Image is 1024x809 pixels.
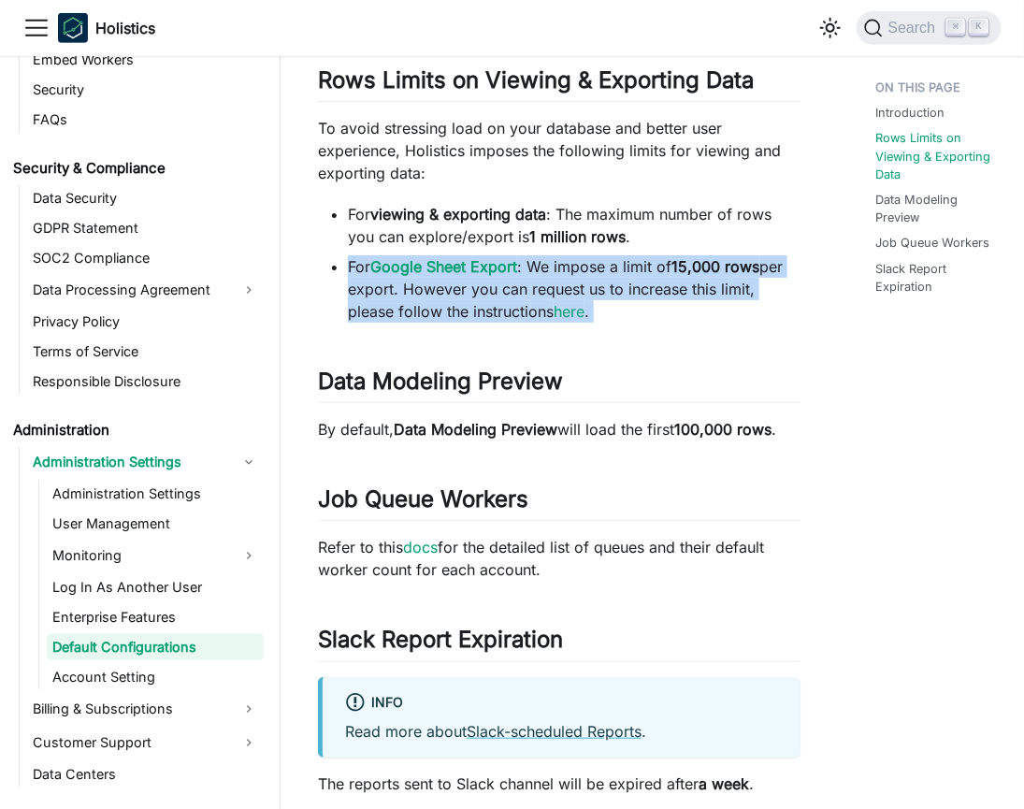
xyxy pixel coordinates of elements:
[47,541,264,571] a: Monitoring
[47,664,264,690] a: Account Setting
[27,107,264,133] a: FAQs
[467,722,642,741] a: Slack-scheduled Reports
[47,574,264,600] a: Log In As Another User
[27,47,264,73] a: Embed Workers
[671,257,759,276] strong: 15,000 rows
[875,129,994,183] a: Rows Limits on Viewing & Exporting Data
[7,417,264,443] a: Administration
[47,604,264,630] a: Enterprise Features
[47,634,264,660] a: Default Configurations
[318,418,800,441] p: By default, will load the first .
[699,774,749,793] strong: a week
[318,773,800,795] p: The reports sent to Slack channel will be expired after .
[318,368,800,403] h2: Data Modeling Preview
[345,692,778,716] div: info
[27,185,264,211] a: Data Security
[318,66,800,102] h2: Rows Limits on Viewing & Exporting Data
[554,302,584,321] a: here
[529,227,626,246] strong: 1 million rows
[875,104,945,122] a: Introduction
[674,420,772,439] strong: 100,000 rows
[27,309,264,335] a: Privacy Policy
[7,155,264,181] a: Security & Compliance
[875,234,989,252] a: Job Queue Workers
[27,368,264,395] a: Responsible Disclosure
[370,205,546,224] strong: viewing & exporting data
[95,17,155,39] b: Holistics
[970,19,988,36] kbd: K
[857,11,1002,45] button: Search (Command+K)
[27,275,264,305] a: Data Processing Agreement
[348,255,800,323] li: For : We impose a limit of per export. However you can request us to increase this limit, please ...
[318,536,800,581] p: Refer to this for the detailed list of queues and their default worker count for each account.
[47,511,264,537] a: User Management
[318,117,800,184] p: To avoid stressing load on your database and better user experience, Holistics imposes the follow...
[318,485,800,521] h2: Job Queue Workers
[370,257,517,276] a: Google Sheet Export
[318,626,800,661] h2: Slack Report Expiration
[815,13,845,43] button: Switch between dark and light mode (currently light mode)
[27,215,264,241] a: GDPR Statement
[883,20,947,36] span: Search
[875,191,994,226] a: Data Modeling Preview
[27,77,264,103] a: Security
[27,339,264,365] a: Terms of Service
[394,420,557,439] strong: Data Modeling Preview
[27,447,264,477] a: Administration Settings
[27,728,264,758] a: Customer Support
[875,260,994,296] a: Slack Report Expiration
[22,14,50,42] button: Toggle navigation bar
[47,481,264,507] a: Administration Settings
[27,761,264,787] a: Data Centers
[946,19,965,36] kbd: ⌘
[58,13,155,43] a: HolisticsHolistics
[345,720,778,743] p: Read more about .
[27,694,264,724] a: Billing & Subscriptions
[27,245,264,271] a: SOC2 Compliance
[403,538,438,556] a: docs
[348,203,800,248] li: For : The maximum number of rows you can explore/export is .
[58,13,88,43] img: Holistics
